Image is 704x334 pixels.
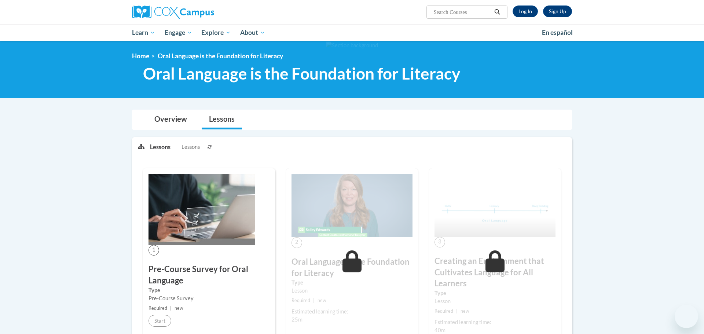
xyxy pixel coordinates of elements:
[456,308,458,314] span: |
[291,287,412,295] div: Lesson
[148,286,269,294] label: Type
[461,308,469,314] span: new
[132,5,214,19] img: Cox Campus
[537,25,577,40] a: En español
[170,305,172,311] span: |
[148,294,269,302] div: Pre-Course Survey
[542,29,573,36] span: En español
[434,256,555,289] h3: Creating an Environment that Cultivates Language for All Learners
[434,327,445,333] span: 40m
[121,24,583,41] div: Main menu
[148,264,269,286] h3: Pre-Course Survey for Oral Language
[148,174,255,245] img: Course Image
[132,52,149,60] a: Home
[132,28,155,37] span: Learn
[148,315,171,327] button: Start
[165,28,192,37] span: Engage
[291,256,412,279] h3: Oral Language is the Foundation for Literacy
[148,245,159,256] span: 1
[434,297,555,305] div: Lesson
[434,308,453,314] span: Required
[434,174,555,237] img: Course Image
[326,41,378,49] img: Section background
[201,28,231,37] span: Explore
[291,308,412,316] div: Estimated learning time:
[434,289,555,297] label: Type
[158,52,283,60] span: Oral Language is the Foundation for Literacy
[291,279,412,287] label: Type
[675,305,698,328] iframe: Button to launch messaging window
[318,298,326,303] span: new
[492,8,503,16] button: Search
[434,237,445,247] span: 3
[543,5,572,17] a: Register
[143,64,460,83] span: Oral Language is the Foundation for Literacy
[291,174,412,238] img: Course Image
[240,28,265,37] span: About
[291,298,310,303] span: Required
[148,305,167,311] span: Required
[202,110,242,129] a: Lessons
[127,24,160,41] a: Learn
[291,316,302,323] span: 25m
[235,24,270,41] a: About
[433,8,492,16] input: Search Courses
[313,298,315,303] span: |
[291,237,302,248] span: 2
[181,143,200,151] span: Lessons
[434,318,555,326] div: Estimated learning time:
[150,143,170,151] p: Lessons
[513,5,538,17] a: Log In
[175,305,183,311] span: new
[147,110,194,129] a: Overview
[132,5,271,19] a: Cox Campus
[160,24,197,41] a: Engage
[197,24,235,41] a: Explore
